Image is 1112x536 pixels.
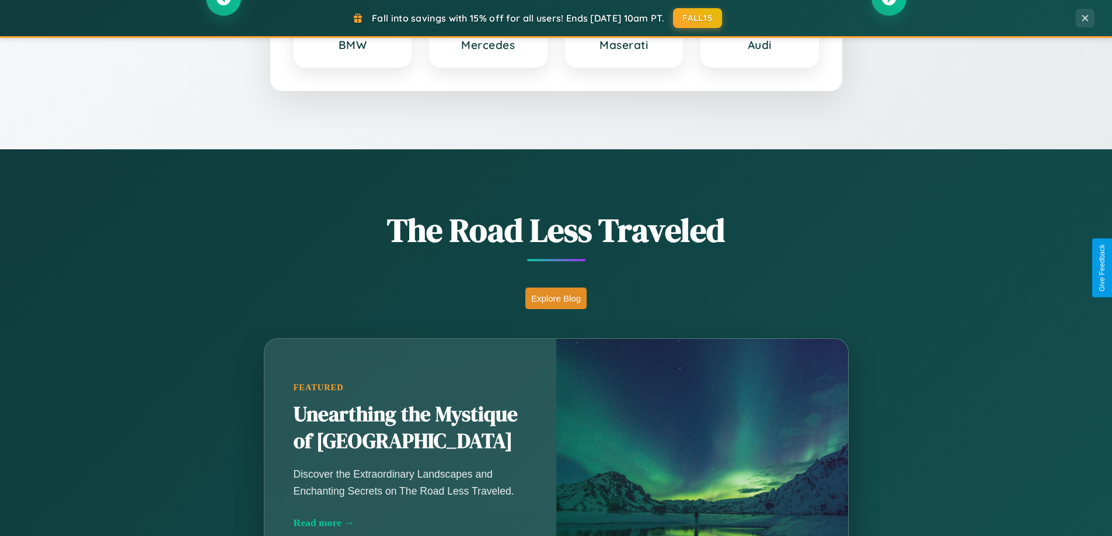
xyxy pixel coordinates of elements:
button: Explore Blog [525,288,587,309]
span: Fall into savings with 15% off for all users! Ends [DATE] 10am PT. [372,12,664,24]
h2: Unearthing the Mystique of [GEOGRAPHIC_DATA] [294,401,527,455]
h3: BMW [306,38,399,52]
p: Discover the Extraordinary Landscapes and Enchanting Secrets on The Road Less Traveled. [294,466,527,499]
h3: Maserati [578,38,671,52]
h3: Audi [713,38,806,52]
button: FALL15 [673,8,722,28]
h1: The Road Less Traveled [206,208,907,253]
div: Read more → [294,517,527,529]
div: Give Feedback [1098,244,1106,292]
div: Featured [294,383,527,393]
h3: Mercedes [442,38,535,52]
